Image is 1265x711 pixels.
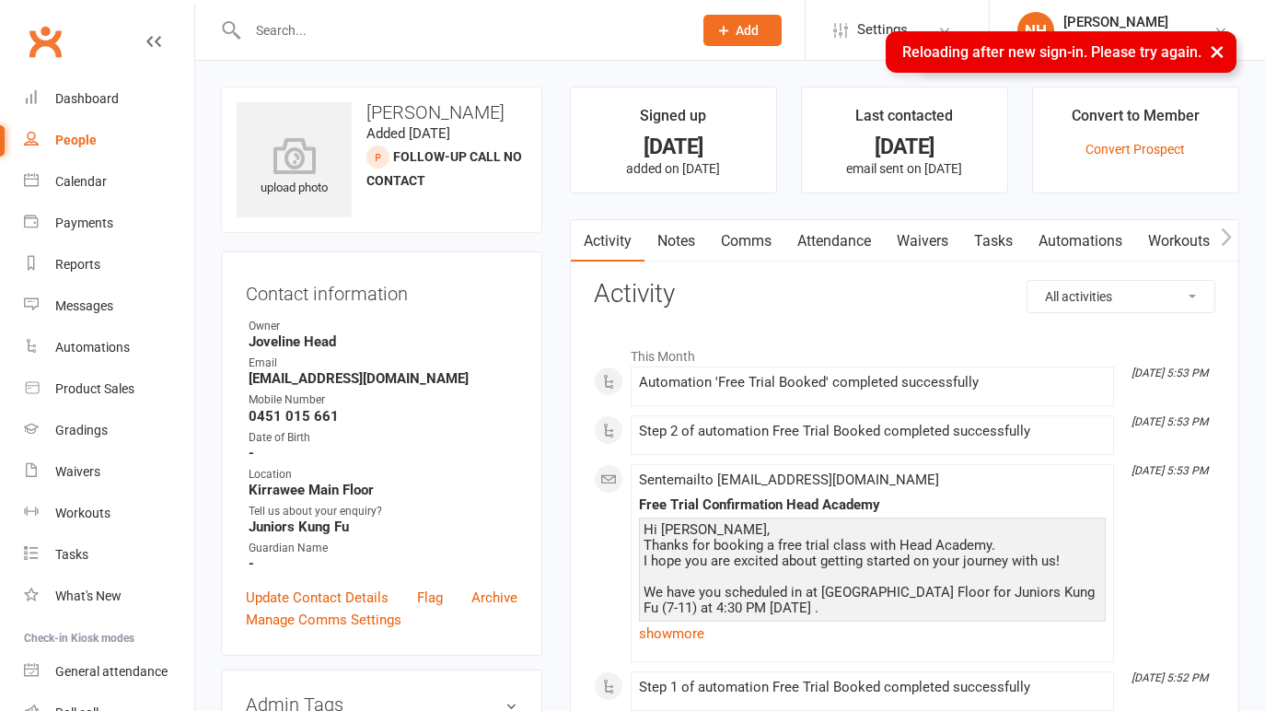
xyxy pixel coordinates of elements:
[24,493,194,534] a: Workouts
[249,333,517,350] strong: Joveline Head
[55,589,122,603] div: What's New
[594,280,1215,309] h3: Activity
[24,451,194,493] a: Waivers
[249,519,517,535] strong: Juniors Kung Fu
[24,327,194,368] a: Automations
[55,506,110,520] div: Workouts
[249,540,517,557] div: Guardian Name
[55,216,113,230] div: Payments
[1017,12,1054,49] div: NH
[55,174,107,189] div: Calendar
[249,466,517,484] div: Location
[644,538,1101,554] div: Thanks for booking a free trial class with Head Academy.
[249,445,517,461] strong: -
[1063,30,1201,47] div: Head Academy Kung Fu
[886,31,1236,73] div: Reloading after new sign-in. Please try again.
[857,9,908,51] span: Settings
[55,298,113,313] div: Messages
[1063,14,1201,30] div: [PERSON_NAME]
[366,125,450,142] time: Added [DATE]
[1132,671,1208,684] i: [DATE] 5:52 PM
[639,472,939,488] span: Sent email to [EMAIL_ADDRESS][DOMAIN_NAME]
[640,104,706,137] div: Signed up
[471,587,517,609] a: Archive
[644,554,1101,569] div: I hope you are excited about getting started on your journey with us!
[961,220,1026,262] a: Tasks
[703,15,782,46] button: Add
[246,609,401,631] a: Manage Comms Settings
[1072,104,1200,137] div: Convert to Member
[55,423,108,437] div: Gradings
[249,482,517,498] strong: Kirrawee Main Floor
[644,522,1101,538] div: Hi [PERSON_NAME],
[55,340,130,355] div: Automations
[246,587,389,609] a: Update Contact Details
[24,286,194,327] a: Messages
[242,17,679,43] input: Search...
[24,161,194,203] a: Calendar
[246,276,517,304] h3: Contact information
[249,318,517,335] div: Owner
[571,220,644,262] a: Activity
[55,133,97,147] div: People
[818,137,991,157] div: [DATE]
[24,410,194,451] a: Gradings
[417,587,443,609] a: Flag
[249,391,517,409] div: Mobile Number
[639,621,1106,647] a: show more
[1135,220,1223,262] a: Workouts
[249,503,517,520] div: Tell us about your enquiry?
[587,161,760,176] p: added on [DATE]
[55,547,88,562] div: Tasks
[24,203,194,244] a: Payments
[1132,464,1208,477] i: [DATE] 5:53 PM
[587,137,760,157] div: [DATE]
[24,651,194,693] a: General attendance kiosk mode
[644,220,708,262] a: Notes
[249,370,517,387] strong: [EMAIL_ADDRESS][DOMAIN_NAME]
[249,408,517,425] strong: 0451 015 661
[1201,31,1234,71] button: ×
[22,18,68,64] a: Clubworx
[249,355,517,372] div: Email
[55,91,119,106] div: Dashboard
[1026,220,1135,262] a: Automations
[24,368,194,410] a: Product Sales
[24,576,194,617] a: What's New
[24,534,194,576] a: Tasks
[55,464,100,479] div: Waivers
[366,149,522,188] span: Follow-up Call No Contact
[249,555,517,572] strong: -
[1132,367,1208,379] i: [DATE] 5:53 PM
[1085,142,1185,157] a: Convert Prospect
[639,375,1106,390] div: Automation 'Free Trial Booked' completed successfully
[24,78,194,120] a: Dashboard
[644,585,1101,616] div: We have you scheduled in at [GEOGRAPHIC_DATA] Floor for Juniors Kung Fu (7-11) at 4:30 PM [DATE] .
[249,429,517,447] div: Date of Birth
[639,424,1106,439] div: Step 2 of automation Free Trial Booked completed successfully
[884,220,961,262] a: Waivers
[736,23,759,38] span: Add
[784,220,884,262] a: Attendance
[55,381,134,396] div: Product Sales
[55,664,168,679] div: General attendance
[237,137,352,198] div: upload photo
[639,680,1106,695] div: Step 1 of automation Free Trial Booked completed successfully
[594,337,1215,367] li: This Month
[639,497,1106,513] div: Free Trial Confirmation Head Academy
[24,120,194,161] a: People
[1132,415,1208,428] i: [DATE] 5:53 PM
[855,104,953,137] div: Last contacted
[24,244,194,286] a: Reports
[237,102,527,122] h3: [PERSON_NAME]
[708,220,784,262] a: Comms
[55,257,100,272] div: Reports
[818,161,991,176] p: email sent on [DATE]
